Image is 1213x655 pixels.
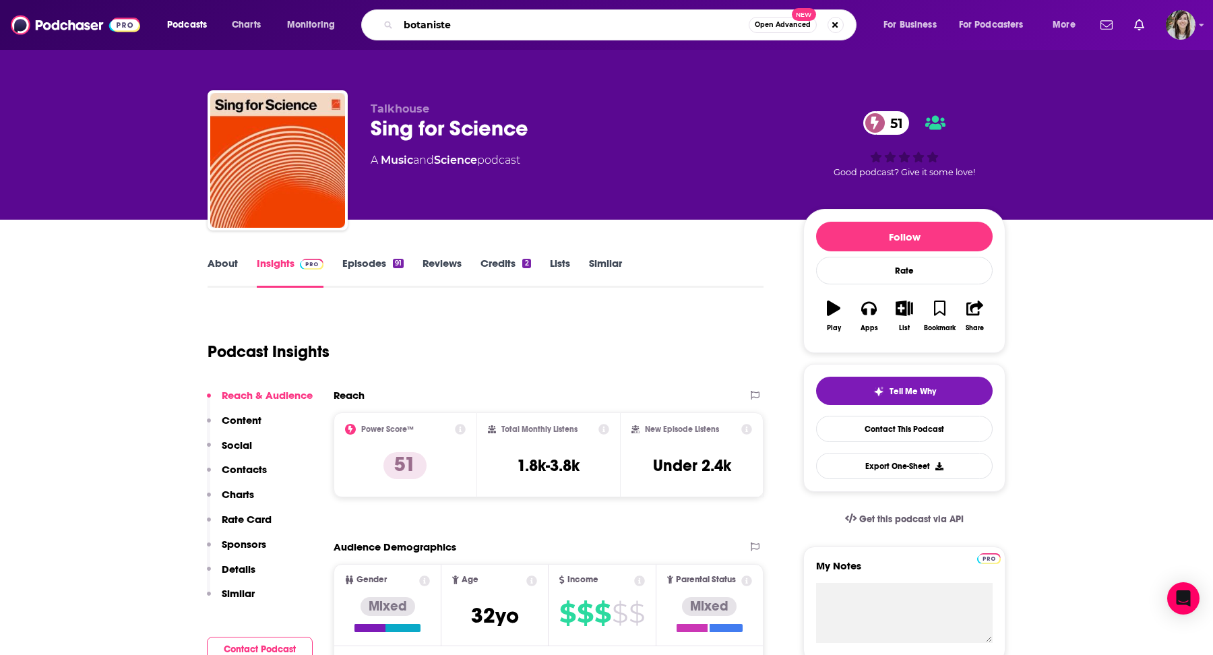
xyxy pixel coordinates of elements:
a: Pro website [977,551,1001,564]
div: Play [827,324,841,332]
img: Podchaser Pro [977,553,1001,564]
button: Contacts [207,463,267,488]
span: New [792,8,816,21]
span: 32 yo [471,602,519,629]
p: Content [222,414,261,427]
p: Details [222,563,255,575]
div: Share [966,324,984,332]
a: Science [434,154,477,166]
a: Similar [589,257,622,288]
img: Podchaser Pro [300,259,323,270]
a: Get this podcast via API [834,503,974,536]
button: Play [816,292,851,340]
h2: Power Score™ [361,425,414,434]
span: Gender [356,575,387,584]
h2: New Episode Listens [645,425,719,434]
div: Rate [816,257,993,284]
h3: 1.8k-3.8k [517,456,580,476]
p: Reach & Audience [222,389,313,402]
span: More [1053,15,1076,34]
button: Charts [207,488,254,513]
span: $ [577,602,593,624]
a: About [208,257,238,288]
a: Episodes91 [342,257,404,288]
a: InsightsPodchaser Pro [257,257,323,288]
img: tell me why sparkle [873,386,884,397]
img: Sing for Science [210,93,345,228]
button: open menu [1043,14,1092,36]
span: For Podcasters [959,15,1024,34]
div: Open Intercom Messenger [1167,582,1200,615]
span: Age [462,575,478,584]
div: Bookmark [924,324,956,332]
p: Rate Card [222,513,272,526]
span: Get this podcast via API [859,513,964,525]
span: Tell Me Why [890,386,936,397]
p: 51 [383,452,427,479]
p: Social [222,439,252,451]
div: Mixed [361,597,415,616]
button: tell me why sparkleTell Me Why [816,377,993,405]
span: For Business [883,15,937,34]
button: Details [207,563,255,588]
div: List [899,324,910,332]
button: Content [207,414,261,439]
button: Follow [816,222,993,251]
div: 91 [393,259,404,268]
span: Open Advanced [755,22,811,28]
a: Reviews [423,257,462,288]
button: Reach & Audience [207,389,313,414]
p: Charts [222,488,254,501]
h3: Under 2.4k [653,456,731,476]
span: 51 [877,111,910,135]
a: Show notifications dropdown [1129,13,1150,36]
button: open menu [158,14,224,36]
input: Search podcasts, credits, & more... [398,14,749,36]
button: Open AdvancedNew [749,17,817,33]
button: Similar [207,587,255,612]
span: Charts [232,15,261,34]
p: Similar [222,587,255,600]
span: and [413,154,434,166]
div: 51Good podcast? Give it some love! [803,102,1005,186]
span: Podcasts [167,15,207,34]
div: 2 [522,259,530,268]
a: Contact This Podcast [816,416,993,442]
button: open menu [874,14,954,36]
p: Sponsors [222,538,266,551]
button: Sponsors [207,538,266,563]
a: Lists [550,257,570,288]
p: Contacts [222,463,267,476]
img: User Profile [1166,10,1195,40]
button: List [887,292,922,340]
div: A podcast [371,152,520,168]
span: $ [629,602,644,624]
a: Charts [223,14,269,36]
span: $ [559,602,576,624]
h2: Reach [334,389,365,402]
span: Talkhouse [371,102,429,115]
button: Export One-Sheet [816,453,993,479]
h2: Audience Demographics [334,540,456,553]
button: Social [207,439,252,464]
span: Logged in as devinandrade [1166,10,1195,40]
span: $ [612,602,627,624]
h2: Total Monthly Listens [501,425,578,434]
img: Podchaser - Follow, Share and Rate Podcasts [11,12,140,38]
label: My Notes [816,559,993,583]
button: Rate Card [207,513,272,538]
h1: Podcast Insights [208,342,330,362]
a: Show notifications dropdown [1095,13,1118,36]
span: $ [594,602,611,624]
span: Income [567,575,598,584]
span: Good podcast? Give it some love! [834,167,975,177]
button: Show profile menu [1166,10,1195,40]
span: Parental Status [676,575,736,584]
div: Mixed [682,597,737,616]
button: open menu [950,14,1043,36]
button: Bookmark [922,292,957,340]
button: open menu [278,14,352,36]
span: Monitoring [287,15,335,34]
